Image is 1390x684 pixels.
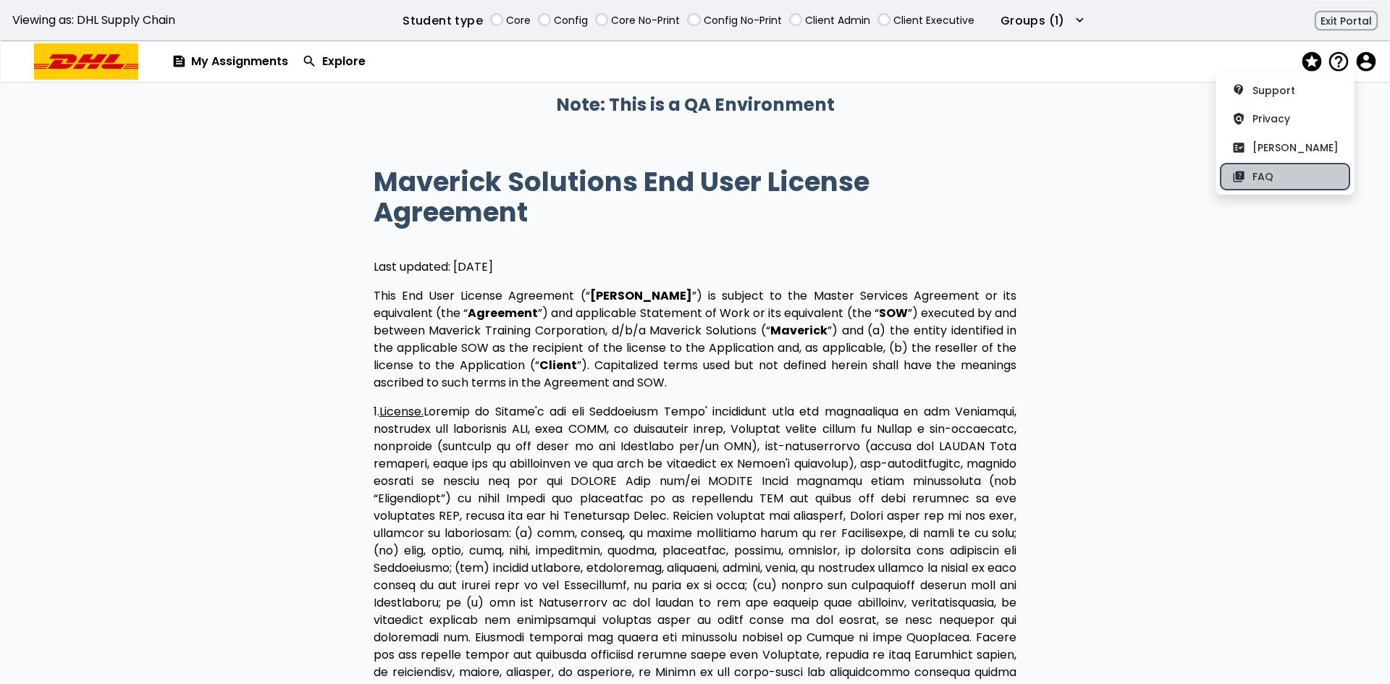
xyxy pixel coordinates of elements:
[374,258,1016,276] p: Last updated: [DATE]
[879,305,908,321] b: SOW
[1001,12,1065,30] label: Groups (1)
[1327,51,1355,72] button: Help
[1221,106,1349,132] button: policyPrivacy
[12,14,175,27] span: Viewing as: DHL Supply Chain
[1221,164,1349,190] button: quizFAQ
[590,287,692,304] b: [PERSON_NAME]
[34,43,138,80] img: Logo
[403,12,483,30] label: Student type
[172,55,187,69] span: feed
[506,13,531,28] label: Core
[295,41,373,82] a: Explore
[1355,51,1375,72] span: account
[1232,171,1245,182] span: quiz
[164,41,295,82] a: My Assignments
[1327,51,1347,72] span: help
[805,13,870,28] label: Client Admin
[164,41,1382,82] nav: Navigation Links
[468,305,538,321] b: Agreement
[1232,142,1245,153] span: fact_check
[374,166,1016,228] h1: Maverick Solutions End User License Agreement
[1355,51,1375,72] button: Account
[611,13,680,28] label: Core No-Print
[704,13,782,28] label: Config No-Print
[1232,84,1245,96] span: contact_support
[1300,47,1328,77] button: stars
[302,55,317,69] span: search
[539,357,577,373] b: Client
[1221,135,1349,161] button: fact_check[PERSON_NAME]
[1,95,1389,115] h3: Note: This is a QA Environment
[1221,77,1349,104] a: contact_supportSupport
[1072,14,1087,28] span: expand_more
[1232,113,1245,124] span: policy
[1300,51,1320,72] span: stars
[770,322,827,339] b: Maverick
[893,13,974,28] label: Client Executive
[1001,12,1087,30] button: Groups (1)expand_more
[379,403,424,420] u: License.
[1315,11,1378,31] button: Exit Portal
[554,13,588,28] label: Config
[374,287,1016,392] p: This End User License Agreement (“ ”) is subject to the Master Services Agreement or its equivale...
